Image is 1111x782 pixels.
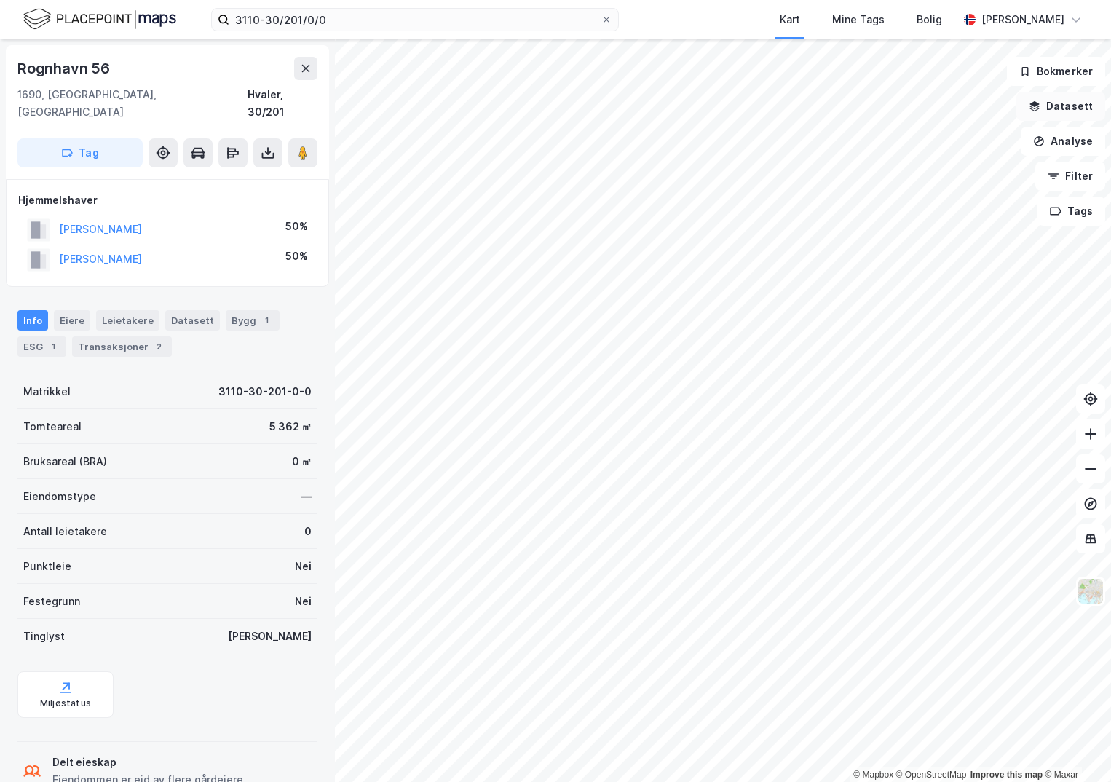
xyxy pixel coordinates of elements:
[1007,57,1105,86] button: Bokmerker
[226,310,280,331] div: Bygg
[295,558,312,575] div: Nei
[23,558,71,575] div: Punktleie
[23,418,82,435] div: Tomteareal
[1077,577,1104,605] img: Z
[248,86,317,121] div: Hvaler, 30/201
[40,698,91,709] div: Miljøstatus
[17,310,48,331] div: Info
[285,218,308,235] div: 50%
[23,523,107,540] div: Antall leietakere
[304,523,312,540] div: 0
[292,453,312,470] div: 0 ㎡
[96,310,159,331] div: Leietakere
[970,770,1043,780] a: Improve this map
[285,248,308,265] div: 50%
[23,488,96,505] div: Eiendomstype
[218,383,312,400] div: 3110-30-201-0-0
[151,339,166,354] div: 2
[46,339,60,354] div: 1
[981,11,1064,28] div: [PERSON_NAME]
[23,628,65,645] div: Tinglyst
[72,336,172,357] div: Transaksjoner
[295,593,312,610] div: Nei
[17,57,113,80] div: Rognhavn 56
[23,453,107,470] div: Bruksareal (BRA)
[1038,712,1111,782] iframe: Chat Widget
[917,11,942,28] div: Bolig
[1037,197,1105,226] button: Tags
[23,383,71,400] div: Matrikkel
[1035,162,1105,191] button: Filter
[17,138,143,167] button: Tag
[832,11,885,28] div: Mine Tags
[1021,127,1105,156] button: Analyse
[17,86,248,121] div: 1690, [GEOGRAPHIC_DATA], [GEOGRAPHIC_DATA]
[269,418,312,435] div: 5 362 ㎡
[853,770,893,780] a: Mapbox
[301,488,312,505] div: —
[1016,92,1105,121] button: Datasett
[259,313,274,328] div: 1
[165,310,220,331] div: Datasett
[54,310,90,331] div: Eiere
[896,770,967,780] a: OpenStreetMap
[229,9,601,31] input: Søk på adresse, matrikkel, gårdeiere, leietakere eller personer
[23,7,176,32] img: logo.f888ab2527a4732fd821a326f86c7f29.svg
[52,754,243,771] div: Delt eieskap
[23,593,80,610] div: Festegrunn
[18,191,317,209] div: Hjemmelshaver
[17,336,66,357] div: ESG
[780,11,800,28] div: Kart
[228,628,312,645] div: [PERSON_NAME]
